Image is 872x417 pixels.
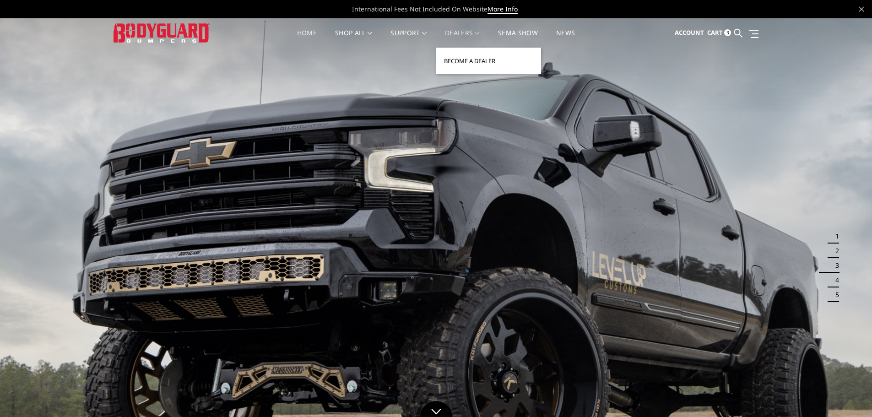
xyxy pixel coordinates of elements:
a: shop all [335,30,372,48]
button: 2 of 5 [830,244,839,258]
button: 5 of 5 [830,287,839,302]
a: Home [297,30,317,48]
a: More Info [487,5,518,14]
a: Click to Down [420,401,452,417]
a: Become a Dealer [439,52,537,70]
span: 3 [724,29,731,36]
span: Cart [707,28,723,37]
button: 3 of 5 [830,258,839,273]
a: SEMA Show [498,30,538,48]
a: Support [390,30,427,48]
a: News [556,30,575,48]
button: 4 of 5 [830,273,839,287]
span: Account [675,28,704,37]
a: Account [675,21,704,45]
a: Dealers [445,30,480,48]
a: Cart 3 [707,21,731,45]
iframe: Chat Widget [826,373,872,417]
img: BODYGUARD BUMPERS [114,23,210,42]
button: 1 of 5 [830,229,839,244]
